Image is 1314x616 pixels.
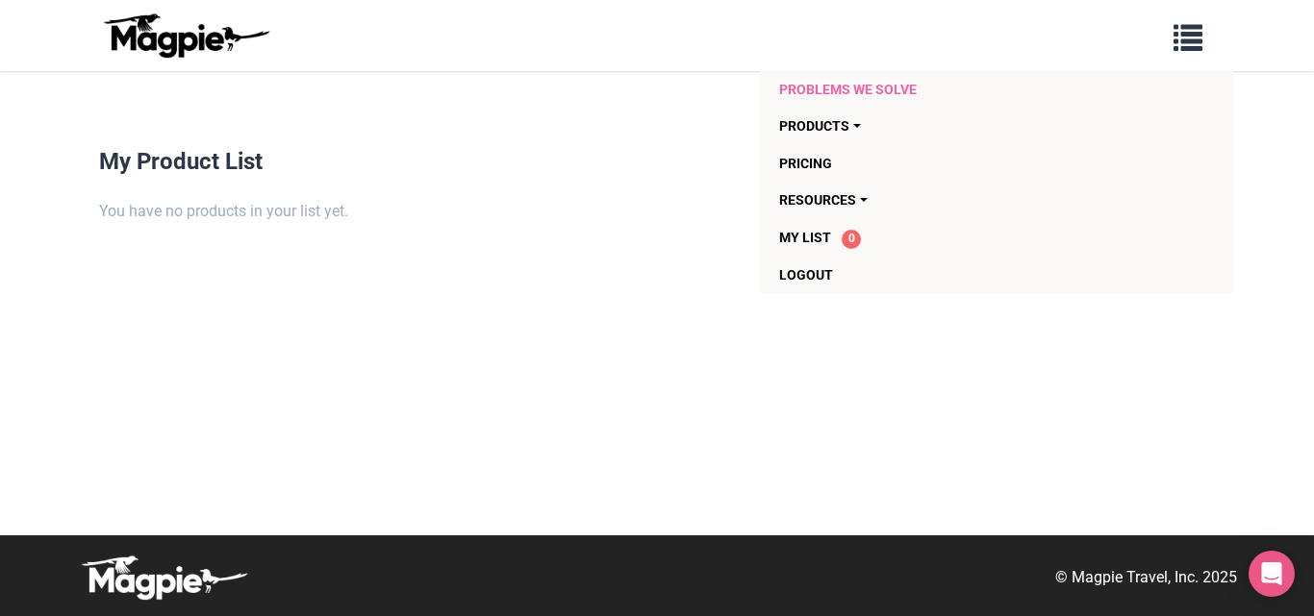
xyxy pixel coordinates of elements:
a: Logout [779,257,1137,293]
p: © Magpie Travel, Inc. 2025 [1055,565,1237,590]
a: My List 0 [779,219,1137,257]
span: 0 [842,230,861,249]
img: logo-ab69f6fb50320c5b225c76a69d11143b.png [99,12,272,59]
span: My List [779,230,831,245]
div: Open Intercom Messenger [1249,551,1295,597]
div: You have no products in your list yet. [99,199,1215,224]
a: Products [779,108,1137,144]
h4: My Product List [99,148,1215,176]
a: Pricing [779,145,1137,182]
a: Problems we solve [779,71,1137,108]
img: logo-white-d94fa1abed81b67a048b3d0f0ab5b955.png [77,554,250,601]
a: Resources [779,182,1137,218]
